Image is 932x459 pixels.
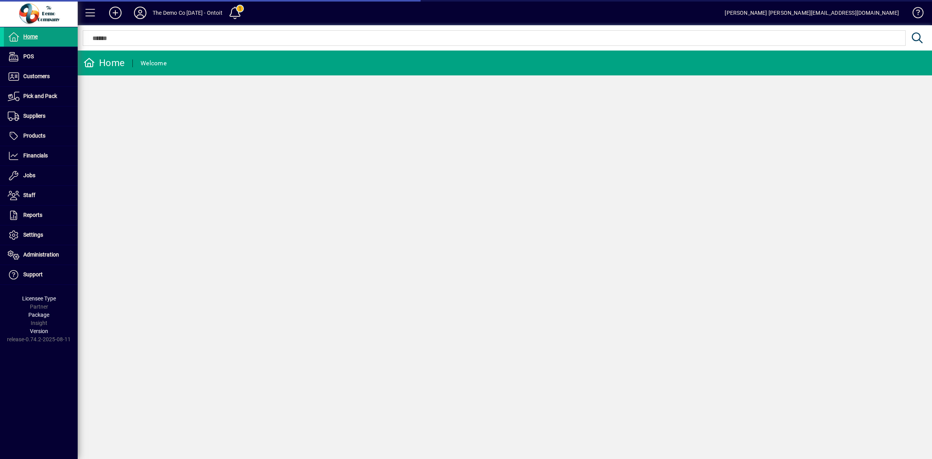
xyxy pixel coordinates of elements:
span: Pick and Pack [23,93,57,99]
span: Customers [23,73,50,79]
a: POS [4,47,78,66]
span: Staff [23,192,35,198]
span: Administration [23,251,59,258]
span: Settings [23,232,43,238]
a: Support [4,265,78,284]
span: Home [23,33,38,40]
div: [PERSON_NAME] [PERSON_NAME][EMAIL_ADDRESS][DOMAIN_NAME] [725,7,899,19]
span: Package [28,312,49,318]
div: The Demo Co [DATE] - Ontoit [153,7,223,19]
button: Add [103,6,128,20]
a: Staff [4,186,78,205]
a: Products [4,126,78,146]
span: Suppliers [23,113,45,119]
a: Financials [4,146,78,166]
a: Pick and Pack [4,87,78,106]
a: Settings [4,225,78,245]
a: Reports [4,206,78,225]
a: Jobs [4,166,78,185]
div: Welcome [141,57,167,70]
span: Jobs [23,172,35,178]
span: Products [23,133,45,139]
div: Home [83,57,125,69]
a: Administration [4,245,78,265]
span: Financials [23,152,48,159]
span: Reports [23,212,42,218]
a: Suppliers [4,106,78,126]
span: POS [23,53,34,59]
a: Customers [4,67,78,86]
span: Version [30,328,48,334]
span: Support [23,271,43,277]
a: Knowledge Base [907,2,922,27]
button: Profile [128,6,153,20]
span: Licensee Type [22,295,56,302]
